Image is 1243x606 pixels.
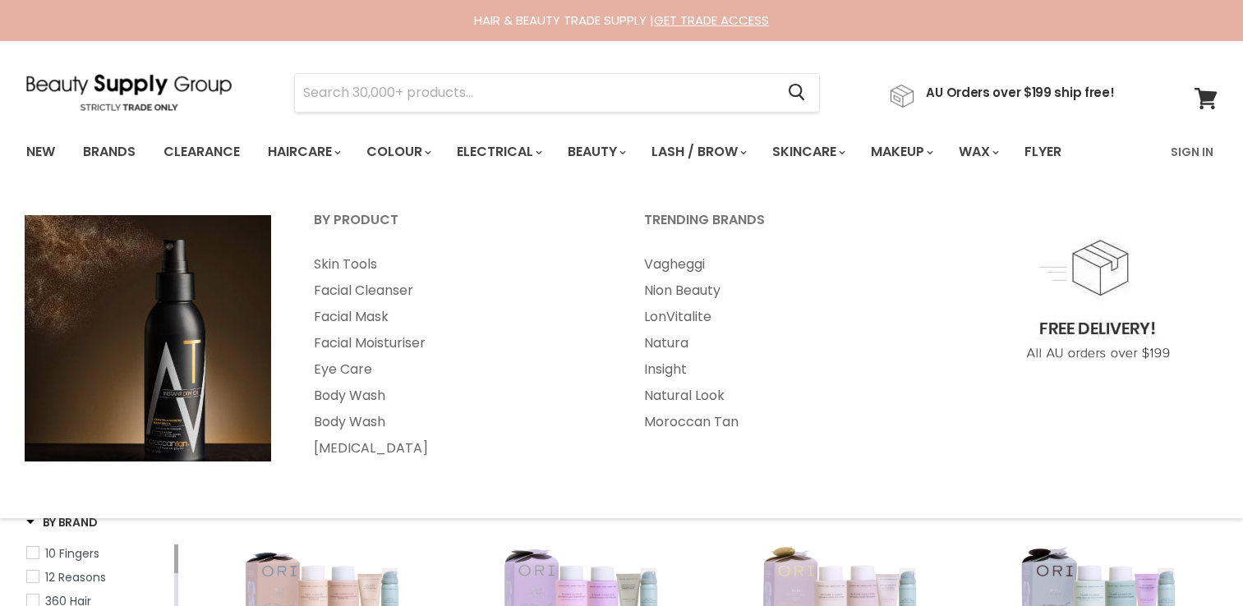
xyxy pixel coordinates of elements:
a: GET TRADE ACCESS [654,11,769,29]
a: Skincare [760,135,855,169]
a: Makeup [859,135,943,169]
a: New [14,135,67,169]
a: Colour [354,135,441,169]
h3: By Brand [26,514,98,530]
a: Skin Tools [293,251,620,278]
a: Facial Moisturiser [293,330,620,356]
a: Vagheggi [624,251,951,278]
form: Product [294,73,820,112]
div: HAIR & BEAUTY TRADE SUPPLY | [6,12,1238,29]
a: 12 Reasons [26,568,171,586]
a: Haircare [256,135,351,169]
a: [MEDICAL_DATA] [293,435,620,461]
ul: Main menu [293,251,620,461]
span: 12 Reasons [45,569,106,585]
a: Brands [71,135,148,169]
a: Beauty [555,135,636,169]
a: Wax [946,135,1009,169]
a: Electrical [444,135,552,169]
a: LonVitalite [624,304,951,330]
span: 10 Fingers [45,545,99,562]
a: Trending Brands [624,207,951,248]
a: Eye Care [293,356,620,383]
a: Nion Beauty [624,278,951,304]
a: Facial Mask [293,304,620,330]
iframe: Gorgias live chat messenger [1161,529,1227,590]
ul: Main menu [624,251,951,435]
a: Natura [624,330,951,356]
input: Search [295,74,776,112]
a: Sign In [1161,135,1223,169]
a: Body Wash [293,409,620,435]
a: Insight [624,356,951,383]
a: 10 Fingers [26,544,171,562]
ul: Main menu [14,128,1117,176]
a: Lash / Brow [639,135,757,169]
a: Clearance [151,135,252,169]
a: Moroccan Tan [624,409,951,435]
a: Flyer [1012,135,1074,169]
a: Facial Cleanser [293,278,620,304]
a: Natural Look [624,383,951,409]
button: Search [776,74,819,112]
nav: Main [6,128,1238,176]
a: Body Wash [293,383,620,409]
a: By Product [293,207,620,248]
